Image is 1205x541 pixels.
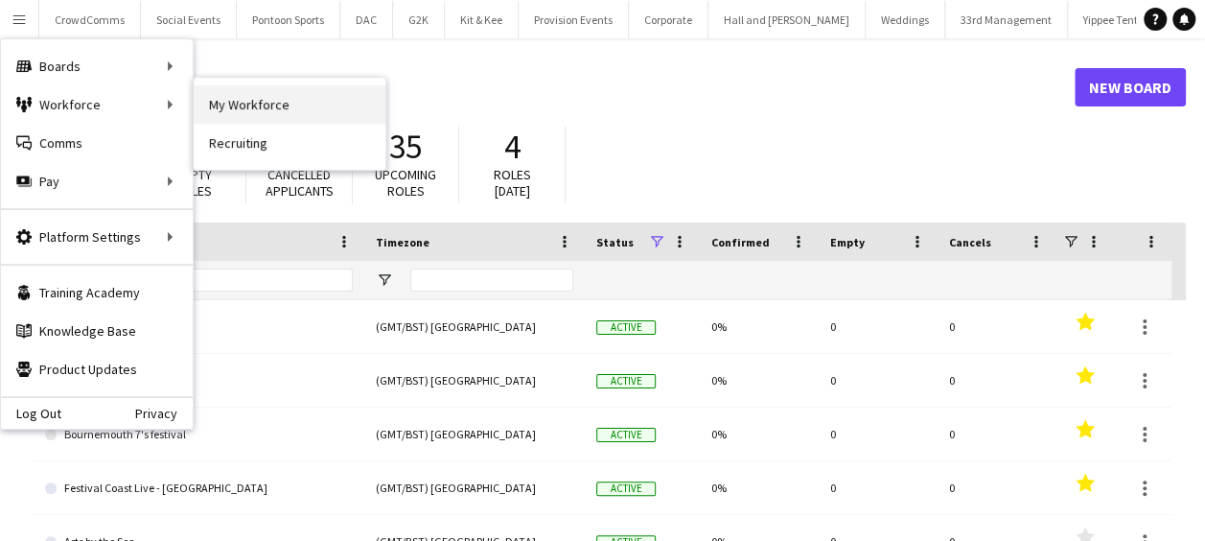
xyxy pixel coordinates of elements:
button: 33rd Management [945,1,1068,38]
a: Product Updates [1,350,193,388]
div: Pay [1,162,193,200]
button: Provision Events [519,1,629,38]
span: Active [596,320,656,335]
div: (GMT/BST) [GEOGRAPHIC_DATA] [364,300,585,353]
span: Active [596,482,656,496]
a: Bournemouth 7's festival [45,408,353,461]
div: Platform Settings [1,218,193,256]
span: 35 [389,126,422,168]
div: 0% [700,300,819,353]
div: 0 [938,300,1056,353]
button: Kit & Kee [445,1,519,38]
div: (GMT/BST) [GEOGRAPHIC_DATA] [364,461,585,514]
button: Yippee Tents [1068,1,1159,38]
a: New Board [1075,68,1186,106]
button: G2K [393,1,445,38]
button: Corporate [629,1,708,38]
span: Upcoming roles [375,166,436,200]
button: Open Filter Menu [376,271,393,289]
span: Roles [DATE] [494,166,531,200]
span: Active [596,374,656,388]
div: (GMT/BST) [GEOGRAPHIC_DATA] [364,354,585,407]
a: Knowledge Base [1,312,193,350]
span: Cancels [949,235,991,249]
div: (GMT/BST) [GEOGRAPHIC_DATA] [364,408,585,460]
div: 0 [819,461,938,514]
a: Recruiting [194,124,385,162]
span: Status [596,235,634,249]
button: Weddings [866,1,945,38]
div: Workforce [1,85,193,124]
div: 0 [938,461,1056,514]
a: Festival Coast Live - [GEOGRAPHIC_DATA] [45,461,353,515]
input: Timezone Filter Input [410,269,573,292]
a: Comms [1,124,193,162]
div: 0 [938,408,1056,460]
button: Social Events [141,1,237,38]
div: 0 [819,408,938,460]
h1: Boards [34,73,1075,102]
button: Pontoon Sports [237,1,340,38]
div: Boards [1,47,193,85]
a: My Workforce [194,85,385,124]
button: DAC [340,1,393,38]
button: Hall and [PERSON_NAME] [708,1,866,38]
div: 0% [700,354,819,407]
a: Arts by the Sea [45,300,353,354]
button: CrowdComms [39,1,141,38]
a: BCP [45,354,353,408]
a: Log Out [1,406,61,421]
span: Cancelled applicants [266,166,334,200]
span: 4 [504,126,521,168]
div: 0% [700,461,819,514]
span: Timezone [376,235,429,249]
span: Active [596,428,656,442]
div: 0 [819,300,938,353]
div: 0 [938,354,1056,407]
span: Empty [830,235,865,249]
input: Board name Filter Input [80,269,353,292]
a: Training Academy [1,273,193,312]
span: Confirmed [711,235,770,249]
div: 0 [819,354,938,407]
div: 0% [700,408,819,460]
a: Privacy [135,406,193,421]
